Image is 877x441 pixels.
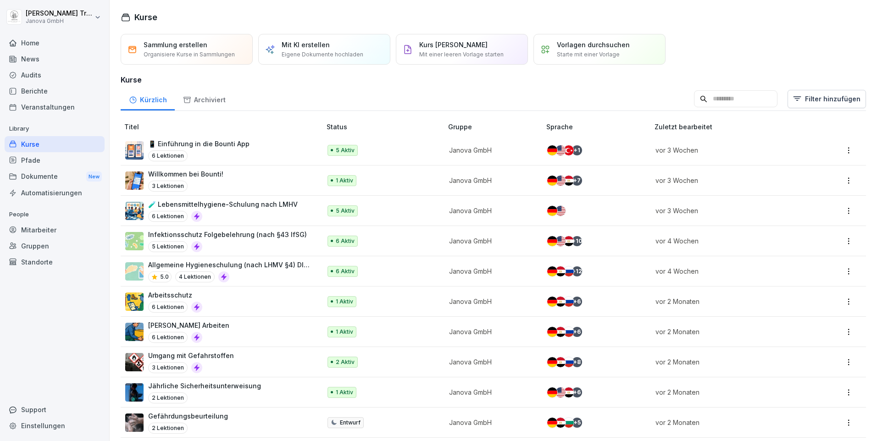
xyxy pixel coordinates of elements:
img: eg.svg [564,176,574,186]
img: eg.svg [555,266,566,276]
a: Archiviert [175,87,233,110]
a: Home [5,35,105,51]
a: Kurse [5,136,105,152]
p: 2 Lektionen [148,392,188,403]
p: 6 Lektionen [148,211,188,222]
p: vor 2 Monaten [655,297,801,306]
img: us.svg [555,387,566,397]
img: ru.svg [564,327,574,337]
div: New [86,171,102,182]
img: de.svg [547,327,557,337]
img: eg.svg [564,236,574,246]
p: 2 Aktiv [336,358,355,366]
img: de.svg [547,297,557,307]
p: vor 2 Monaten [655,327,801,336]
p: Janova GmbH [449,418,532,427]
a: Berichte [5,83,105,99]
p: 3 Lektionen [148,362,188,373]
p: Sprache [546,122,651,132]
img: eg.svg [555,327,566,337]
p: vor 4 Wochen [655,236,801,246]
a: Automatisierungen [5,185,105,201]
div: + 5 [572,418,582,428]
p: vor 3 Wochen [655,206,801,215]
p: 5 Aktiv [336,146,355,154]
img: ru.svg [564,297,574,307]
img: mi2x1uq9fytfd6tyw03v56b3.png [125,141,144,160]
img: ru.svg [564,357,574,367]
p: Janova GmbH [449,145,532,155]
div: + 12 [572,266,582,276]
div: Mitarbeiter [5,222,105,238]
img: tgff07aey9ahi6f4hltuk21p.png [125,232,144,250]
p: vor 3 Wochen [655,176,801,185]
img: eg.svg [564,387,574,397]
img: de.svg [547,357,557,367]
p: Janova GmbH [449,176,532,185]
p: 3 Lektionen [148,181,188,192]
img: de.svg [547,236,557,246]
div: + 10 [572,236,582,246]
div: Veranstaltungen [5,99,105,115]
p: 6 Lektionen [148,150,188,161]
img: nnjcsz1u2a43td4lvr9683dg.png [125,413,144,432]
img: bgsrfyvhdm6180ponve2jajk.png [125,292,144,311]
p: Janova GmbH [449,236,532,246]
p: 6 Aktiv [336,267,355,276]
p: Janova GmbH [449,327,532,336]
a: Pfade [5,152,105,168]
p: Umgang mit Gefahrstoffen [148,351,234,360]
p: [PERSON_NAME] Trautmann [26,10,93,17]
div: Standorte [5,254,105,270]
div: + 6 [572,297,582,307]
p: Janova GmbH [449,266,532,276]
a: News [5,51,105,67]
a: Kürzlich [121,87,175,110]
a: Einstellungen [5,418,105,434]
p: Allgemeine Hygieneschulung (nach LHMV §4) DIN10514 [148,260,312,270]
img: us.svg [555,236,566,246]
img: h7jpezukfv8pwd1f3ia36uzh.png [125,202,144,220]
p: 6 Lektionen [148,332,188,343]
p: 📱 Einführung in die Bounti App [148,139,250,149]
img: de.svg [547,206,557,216]
div: Support [5,402,105,418]
img: us.svg [555,145,566,155]
p: Janova GmbH [449,297,532,306]
button: Filter hinzufügen [788,90,866,108]
p: 🧪 Lebensmittelhygiene-Schulung nach LMHV [148,199,298,209]
p: Library [5,121,105,136]
p: Janova GmbH [449,206,532,215]
p: Starte mit einer Vorlage [557,50,620,59]
img: ro33qf0i8ndaw7nkfv0stvse.png [125,353,144,371]
p: Janova GmbH [26,18,93,24]
img: us.svg [555,206,566,216]
p: Mit einer leeren Vorlage starten [419,50,504,59]
p: vor 2 Monaten [655,357,801,367]
img: eg.svg [555,357,566,367]
img: de.svg [547,176,557,186]
img: xh3bnih80d1pxcetv9zsuevg.png [125,171,144,190]
p: Gefährdungsbeurteilung [148,411,228,421]
img: eg.svg [555,297,566,307]
h1: Kurse [134,11,157,23]
p: People [5,207,105,222]
p: 6 Aktiv [336,237,355,245]
p: Willkommen bei Bounti! [148,169,223,179]
img: de.svg [547,387,557,397]
p: Eigene Dokumente hochladen [282,50,363,59]
p: Sammlung erstellen [144,40,207,50]
p: 6 Lektionen [148,302,188,313]
p: Janova GmbH [449,387,532,397]
p: vor 2 Monaten [655,418,801,427]
p: 2 Lektionen [148,423,188,434]
a: DokumenteNew [5,168,105,185]
div: + 7 [572,176,582,186]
